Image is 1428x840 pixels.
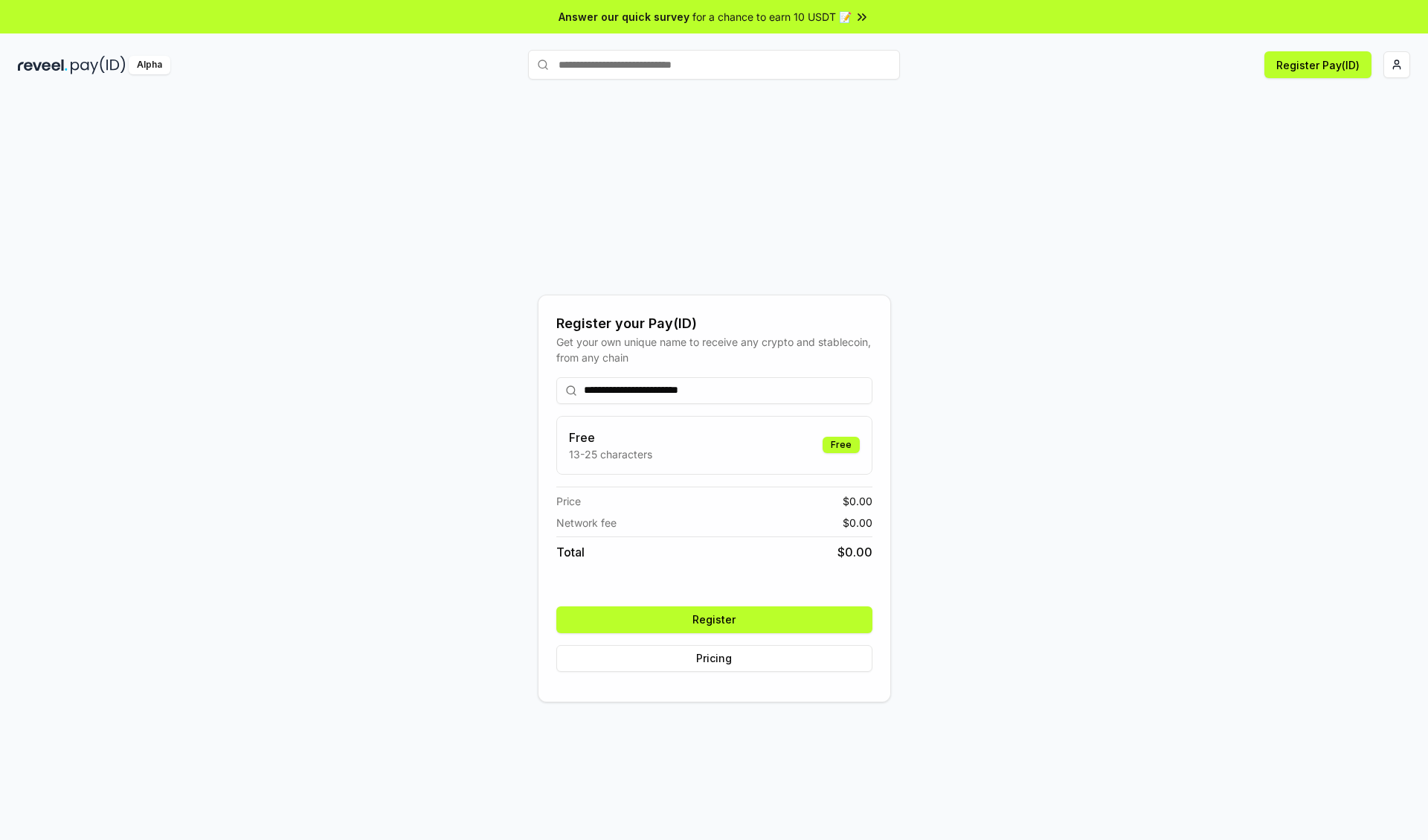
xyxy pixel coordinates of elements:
[569,429,652,446] h3: Free
[843,515,872,530] span: $ 0.00
[71,56,126,74] img: pay_id
[843,493,872,509] span: $ 0.00
[556,493,581,509] span: Price
[556,334,872,365] div: Get your own unique name to receive any crypto and stablecoin, from any chain
[556,543,585,561] span: Total
[556,515,617,530] span: Network fee
[129,56,170,74] div: Alpha
[556,606,872,633] button: Register
[559,9,689,25] span: Answer our quick survey
[1264,51,1371,78] button: Register Pay(ID)
[569,446,652,462] p: 13-25 characters
[823,437,860,453] div: Free
[556,313,872,334] div: Register your Pay(ID)
[837,543,872,561] span: $ 0.00
[556,645,872,672] button: Pricing
[18,56,68,74] img: reveel_dark
[692,9,852,25] span: for a chance to earn 10 USDT 📝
